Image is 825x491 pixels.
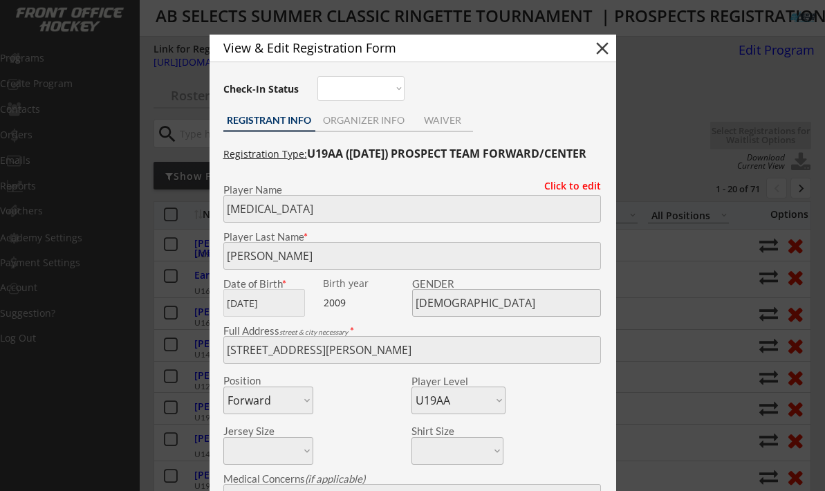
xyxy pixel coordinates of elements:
div: View & Edit Registration Form [223,41,568,54]
div: Medical Concerns [223,474,601,484]
u: Registration Type: [223,147,307,160]
div: GENDER [412,279,601,289]
div: We are transitioning the system to collect and store date of birth instead of just birth year to ... [323,279,409,289]
div: WAIVER [413,115,473,125]
div: Birth year [323,279,409,288]
div: Shirt Size [411,426,483,436]
div: REGISTRANT INFO [223,115,315,125]
div: Full Address [223,326,601,336]
div: Player Name [223,185,601,195]
em: (if applicable) [305,472,365,485]
div: Player Level [411,376,506,387]
div: Player Last Name [223,232,601,242]
strong: U19AA ([DATE]) PROSPECT TEAM FORWARD/CENTER [307,146,586,161]
div: Jersey Size [223,426,295,436]
div: Position [223,376,295,386]
div: Click to edit [534,181,601,191]
div: Date of Birth [223,279,313,289]
div: Check-In Status [223,84,302,94]
div: ORGANIZER INFO [315,115,413,125]
input: Street, City, Province/State [223,336,601,364]
div: 2009 [324,296,410,310]
em: street & city necessary [279,328,348,336]
button: close [592,38,613,59]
